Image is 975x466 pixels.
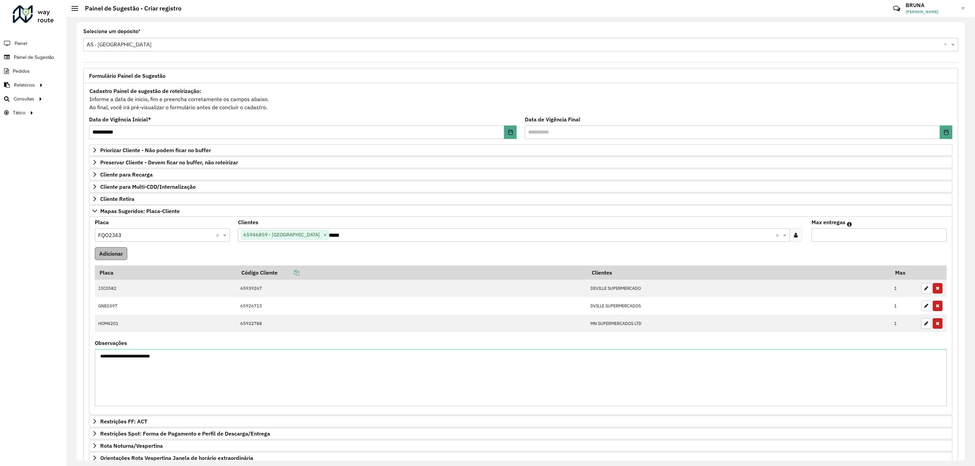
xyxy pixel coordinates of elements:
label: Selecione um depósito [83,27,140,36]
a: Mapas Sugeridos: Placa-Cliente [89,205,952,217]
a: Restrições Spot: Forma de Pagamento e Perfil de Descarga/Entrega [89,428,952,439]
div: Mapas Sugeridos: Placa-Cliente [89,217,952,415]
td: DVILLE SUPERMERCADOS [587,297,891,314]
span: Priorizar Cliente - Não podem ficar no buffer [100,147,211,153]
span: Pedidos [13,68,30,75]
td: GNE0397 [95,297,237,314]
a: Rota Noturna/Vespertina [89,440,952,451]
span: 65946859 - [GEOGRAPHIC_DATA] [242,231,322,239]
span: Relatórios [14,81,35,89]
label: Observações [95,339,127,347]
a: Cliente para Recarga [89,169,952,180]
span: Painel [15,40,27,47]
label: Clientes [238,218,258,226]
span: Cliente para Recarga [100,172,153,177]
td: JJC0582 [95,280,237,297]
button: Adicionar [95,247,127,260]
span: Rota Noturna/Vespertina [100,443,163,448]
a: Contato Rápido [889,1,904,16]
a: Cliente Retira [89,193,952,205]
td: DEVILLE SUPERMERCADO [587,280,891,297]
span: Cliente Retira [100,196,134,202]
button: Choose Date [940,125,952,139]
span: Preservar Cliente - Devem ficar no buffer, não roteirizar [100,160,238,165]
th: Placa [95,265,237,280]
h3: BRUNA [906,2,956,8]
span: Painel de Sugestão [14,54,54,61]
a: Preservar Cliente - Devem ficar no buffer, não roteirizar [89,157,952,168]
th: Max [891,265,918,280]
span: Restrições Spot: Forma de Pagamento e Perfil de Descarga/Entrega [100,431,270,436]
a: Orientações Rota Vespertina Janela de horário extraordinária [89,452,952,464]
td: HOM4201 [95,314,237,332]
td: 65932788 [237,314,587,332]
label: Placa [95,218,109,226]
td: 1 [891,280,918,297]
label: Data de Vigência Final [525,115,580,123]
a: Restrições FF: ACT [89,416,952,427]
td: MN SUPERMERCADOS LTD [587,314,891,332]
a: Priorizar Cliente - Não podem ficar no buffer [89,144,952,156]
a: Copiar [278,269,299,276]
strong: Cadastro Painel de sugestão de roteirização: [89,88,201,94]
em: Máximo de clientes que serão colocados na mesma rota com os clientes informados [847,222,852,227]
span: Clear all [776,231,781,239]
td: 1 [891,314,918,332]
span: Consultas [14,95,34,102]
th: Código Cliente [237,265,587,280]
span: Formulário Painel de Sugestão [89,73,166,78]
span: Orientações Rota Vespertina Janela de horário extraordinária [100,455,253,461]
th: Clientes [587,265,891,280]
td: 65926715 [237,297,587,314]
button: Choose Date [504,125,517,139]
a: Cliente para Multi-CDD/Internalização [89,181,952,192]
td: 65939267 [237,280,587,297]
div: Informe a data de inicio, fim e preencha corretamente os campos abaixo. Ao final, você irá pré-vi... [89,87,952,112]
span: × [322,231,328,239]
h2: Painel de Sugestão - Criar registro [78,5,181,12]
label: Max entregas [811,218,845,226]
span: [PERSON_NAME] [906,9,956,15]
span: Clear all [944,41,950,49]
span: Tático [13,109,25,116]
span: Mapas Sugeridos: Placa-Cliente [100,208,180,214]
span: Clear all [216,231,221,239]
td: 1 [891,297,918,314]
span: Restrições FF: ACT [100,419,147,424]
span: Cliente para Multi-CDD/Internalização [100,184,196,189]
label: Data de Vigência Inicial [89,115,151,123]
